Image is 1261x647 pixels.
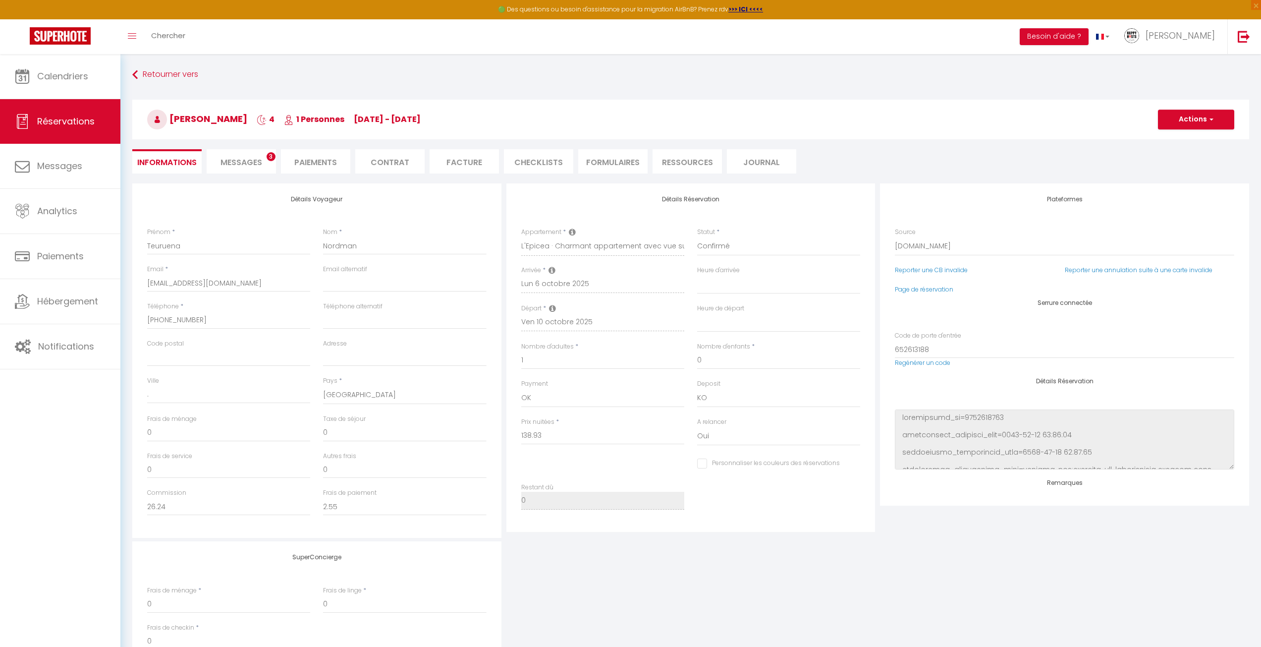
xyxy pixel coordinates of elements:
[37,70,88,82] span: Calendriers
[430,149,499,174] li: Facture
[147,554,487,561] h4: SuperConcierge
[578,149,648,174] li: FORMULAIRES
[728,5,763,13] a: >>> ICI <<<<
[504,149,573,174] li: CHECKLISTS
[653,149,722,174] li: Ressources
[521,417,554,427] label: Prix nuitées
[37,160,82,172] span: Messages
[895,358,950,367] a: Regénérer un code
[1020,28,1089,45] button: Besoin d'aide ?
[895,285,953,294] a: Page de réservation
[323,228,337,237] label: Nom
[895,196,1234,203] h4: Plateformes
[895,228,916,237] label: Source
[323,452,356,461] label: Autres frais
[132,66,1249,84] a: Retourner vers
[281,149,350,174] li: Paiements
[521,228,561,237] label: Appartement
[147,113,247,125] span: [PERSON_NAME]
[895,266,968,274] a: Reporter une CB invalide
[147,414,197,424] label: Frais de ménage
[323,302,383,311] label: Téléphone alternatif
[147,623,194,633] label: Frais de checkin
[267,152,275,161] span: 3
[144,19,193,54] a: Chercher
[521,304,542,313] label: Départ
[1065,266,1212,274] a: Reporter une annulation suite à une carte invalide
[147,196,487,203] h4: Détails Voyageur
[1158,110,1234,129] button: Actions
[727,149,796,174] li: Journal
[895,331,961,341] label: Code de porte d'entrée
[37,115,95,127] span: Réservations
[147,376,159,386] label: Ville
[323,488,377,498] label: Frais de paiement
[697,304,744,313] label: Heure de départ
[895,479,1234,486] h4: Remarques
[147,339,184,349] label: Code postal
[521,342,574,352] label: Nombre d'adultes
[38,340,94,353] span: Notifications
[323,586,362,595] label: Frais de linge
[697,342,750,352] label: Nombre d'enfants
[1146,29,1215,42] span: [PERSON_NAME]
[697,266,740,275] label: Heure d'arrivée
[147,228,170,237] label: Prénom
[354,114,421,125] span: [DATE] - [DATE]
[521,266,541,275] label: Arrivée
[323,376,337,386] label: Pays
[355,149,425,174] li: Contrat
[697,379,720,389] label: Deposit
[151,30,185,41] span: Chercher
[895,299,1234,306] h4: Serrure connectée
[1117,19,1227,54] a: ... [PERSON_NAME]
[323,414,366,424] label: Taxe de séjour
[697,228,715,237] label: Statut
[220,157,262,168] span: Messages
[521,379,548,389] label: Payment
[147,488,186,498] label: Commission
[1238,30,1250,43] img: logout
[37,205,77,217] span: Analytics
[521,196,861,203] h4: Détails Réservation
[697,417,726,427] label: A relancer
[521,483,553,492] label: Restant dû
[37,250,84,262] span: Paiements
[284,114,344,125] span: 1 Personnes
[132,149,202,174] li: Informations
[37,295,98,307] span: Hébergement
[147,265,164,274] label: Email
[1124,28,1139,43] img: ...
[895,378,1234,385] h4: Détails Réservation
[323,339,347,349] label: Adresse
[257,114,274,125] span: 4
[147,452,192,461] label: Frais de service
[323,265,367,274] label: Email alternatif
[147,586,197,595] label: Frais de ménage
[147,302,179,311] label: Téléphone
[30,27,91,45] img: Super Booking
